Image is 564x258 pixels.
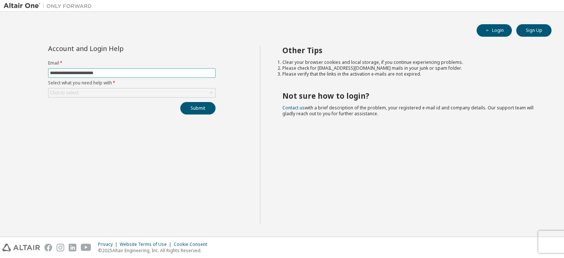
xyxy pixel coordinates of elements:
[282,65,539,71] li: Please check for [EMAIL_ADDRESS][DOMAIN_NAME] mails in your junk or spam folder.
[48,80,216,86] label: Select what you need help with
[120,241,174,247] div: Website Terms of Use
[477,24,512,37] button: Login
[57,244,64,251] img: instagram.svg
[282,105,534,117] span: with a brief description of the problem, your registered e-mail id and company details. Our suppo...
[48,46,182,51] div: Account and Login Help
[50,90,79,96] div: Click to select
[48,88,215,97] div: Click to select
[2,244,40,251] img: altair_logo.svg
[516,24,552,37] button: Sign Up
[174,241,211,247] div: Cookie Consent
[282,59,539,65] li: Clear your browser cookies and local storage, if you continue experiencing problems.
[282,91,539,101] h2: Not sure how to login?
[282,46,539,55] h2: Other Tips
[48,60,216,66] label: Email
[98,241,120,247] div: Privacy
[98,247,211,254] p: © 2025 Altair Engineering, Inc. All Rights Reserved.
[282,71,539,77] li: Please verify that the links in the activation e-mails are not expired.
[44,244,52,251] img: facebook.svg
[282,105,305,111] a: Contact us
[69,244,76,251] img: linkedin.svg
[180,102,216,115] button: Submit
[81,244,91,251] img: youtube.svg
[4,2,95,10] img: Altair One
